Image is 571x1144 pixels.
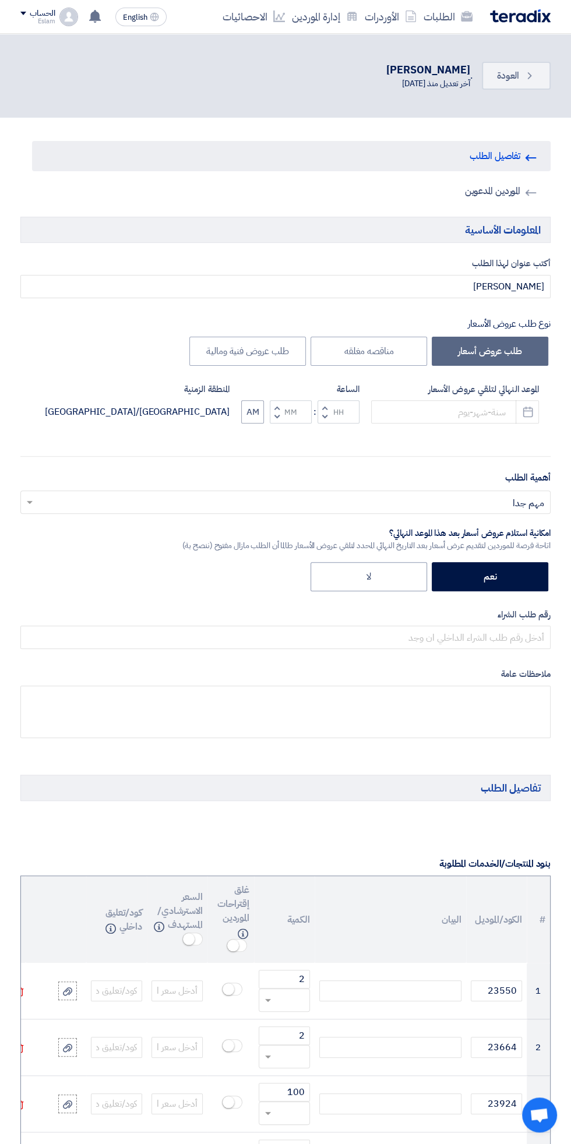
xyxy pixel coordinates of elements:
[490,9,551,23] img: Teradix logo
[189,337,306,366] label: طلب عروض فنية ومالية
[311,562,427,591] label: لا
[259,1083,310,1101] input: الكمية
[319,1093,461,1114] div: البيان/الوصف
[386,62,470,77] div: [PERSON_NAME]
[471,1093,522,1114] input: الموديل
[20,217,551,243] h5: المعلومات الأساسية
[91,980,142,1001] input: كود/تعليق داخلي
[288,3,361,30] a: إدارة الموردين
[259,970,310,988] input: الكمية
[32,176,551,206] a: الموردين المدعوين
[527,963,550,1019] td: 1
[439,857,551,871] label: بنود المنتجات/الخدمات المطلوبة
[20,257,551,270] label: أكتب عنوان لهذا الطلب
[20,608,551,622] label: رقم طلب الشراء
[482,62,551,90] a: العودة
[151,1093,203,1114] input: أدخل سعر الوحدة
[151,980,203,1001] input: أدخل سعر الوحدة
[420,3,476,30] a: الطلبات
[20,275,551,298] input: مثال: طابعات ألوان, نظام إطفاء حريق, أجهزة كهربائية...
[91,1093,142,1114] input: كود/تعليق داخلي
[20,317,551,331] div: نوع طلب عروض الأسعار
[311,337,427,366] label: مناقصه مغلقه
[270,400,312,423] input: Minutes
[123,13,147,22] span: English
[466,876,527,963] th: الكود/الموديل
[20,668,551,681] label: ملاحظات عامة
[20,57,551,94] div: .
[32,141,551,171] a: تفاصيل الطلب
[105,906,142,934] span: كود/تعليق داخلي
[217,883,249,925] span: غلق إقتراحات الموردين
[157,890,203,932] span: السعر الاسترشادي/المستهدف
[115,8,167,26] button: English
[386,77,470,90] div: آخر تعديل منذ [DATE]
[312,405,318,419] div: :
[522,1097,557,1132] a: Open chat
[471,1037,522,1058] input: الموديل
[505,471,551,485] label: أهمية الطلب
[20,626,551,649] input: أدخل رقم طلب الشراء الداخلي ان وجد
[241,400,264,423] button: AM
[497,69,519,83] span: العودة
[527,1019,550,1076] td: 2
[182,539,551,552] div: اتاحة فرصة للموردين لتقديم عرض أسعار بعد التاريخ النهائي المحدد لتلقي عروض الأسعار طالما أن الطلب...
[182,528,551,539] div: امكانية استلام عروض أسعار بعد هذا الموعد النهائي؟
[59,8,78,26] img: profile_test.png
[91,1037,142,1058] input: كود/تعليق داخلي
[432,562,548,591] label: نعم
[20,18,55,24] div: Eslam
[254,876,315,963] th: الكمية
[361,3,420,30] a: الأوردرات
[30,9,55,19] div: الحساب
[219,3,288,30] a: الاحصائيات
[20,775,551,801] h5: تفاصيل الطلب
[318,400,359,423] input: Hours
[319,1037,461,1058] div: البيان/الوصف
[371,383,539,396] label: الموعد النهائي لتلقي عروض الأسعار
[151,1037,203,1058] input: أدخل سعر الوحدة
[259,1026,310,1045] input: الكمية
[315,876,466,963] th: البيان
[45,405,230,419] div: [GEOGRAPHIC_DATA]/[GEOGRAPHIC_DATA]
[527,1076,550,1132] td: 3
[432,337,548,366] label: طلب عروض أسعار
[527,876,550,963] th: رقم البند
[45,383,230,396] label: المنطقة الزمنية
[371,400,539,423] input: سنة-شهر-يوم
[319,980,461,1001] div: البيان/الوصف
[471,980,522,1001] input: الموديل
[241,383,359,396] label: الساعة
